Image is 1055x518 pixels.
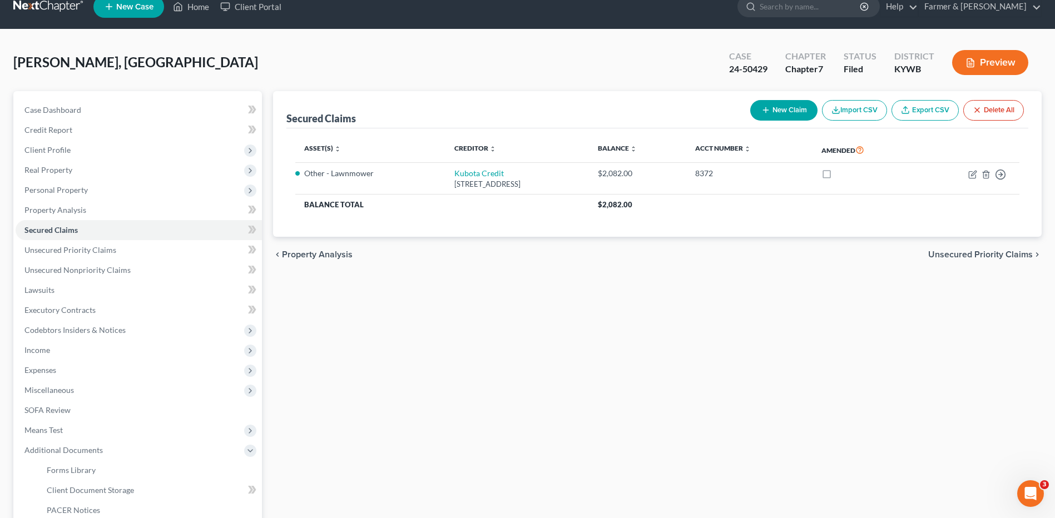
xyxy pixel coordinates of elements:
a: Unsecured Nonpriority Claims [16,260,262,280]
i: unfold_more [630,146,637,152]
span: Unsecured Priority Claims [928,250,1033,259]
span: Miscellaneous [24,385,74,395]
span: 3 [1040,480,1049,489]
span: SOFA Review [24,405,71,415]
div: Status [844,50,876,63]
iframe: Intercom live chat [1017,480,1044,507]
span: Additional Documents [24,445,103,455]
div: Secured Claims [286,112,356,125]
span: Unsecured Nonpriority Claims [24,265,131,275]
span: Unsecured Priority Claims [24,245,116,255]
span: 7 [818,63,823,74]
a: Case Dashboard [16,100,262,120]
div: District [894,50,934,63]
div: $2,082.00 [598,168,677,179]
div: 24-50429 [729,63,767,76]
span: Codebtors Insiders & Notices [24,325,126,335]
a: Executory Contracts [16,300,262,320]
a: Balance unfold_more [598,144,637,152]
a: Unsecured Priority Claims [16,240,262,260]
span: Real Property [24,165,72,175]
span: Property Analysis [24,205,86,215]
span: Lawsuits [24,285,55,295]
a: Client Document Storage [38,480,262,500]
div: 8372 [695,168,803,179]
li: Other - Lawnmower [304,168,436,179]
a: Credit Report [16,120,262,140]
i: unfold_more [489,146,496,152]
div: Chapter [785,63,826,76]
span: Expenses [24,365,56,375]
i: chevron_right [1033,250,1042,259]
button: Unsecured Priority Claims chevron_right [928,250,1042,259]
a: Property Analysis [16,200,262,220]
i: chevron_left [273,250,282,259]
i: unfold_more [744,146,751,152]
button: Import CSV [822,100,887,121]
span: Personal Property [24,185,88,195]
a: Export CSV [891,100,959,121]
span: Means Test [24,425,63,435]
th: Balance Total [295,195,589,215]
span: Income [24,345,50,355]
span: PACER Notices [47,505,100,515]
span: New Case [116,3,153,11]
a: Creditor unfold_more [454,144,496,152]
a: Kubota Credit [454,168,504,178]
i: unfold_more [334,146,341,152]
button: Preview [952,50,1028,75]
span: [PERSON_NAME], [GEOGRAPHIC_DATA] [13,54,258,70]
div: Case [729,50,767,63]
th: Amended [813,137,917,163]
span: Secured Claims [24,225,78,235]
span: Client Document Storage [47,485,134,495]
span: Case Dashboard [24,105,81,114]
a: Forms Library [38,460,262,480]
span: Property Analysis [282,250,353,259]
span: Forms Library [47,465,96,475]
div: [STREET_ADDRESS] [454,179,581,190]
div: Chapter [785,50,826,63]
div: Filed [844,63,876,76]
button: chevron_left Property Analysis [273,250,353,259]
button: New Claim [750,100,818,121]
button: Delete All [963,100,1024,121]
a: Acct Number unfold_more [695,144,751,152]
span: Credit Report [24,125,72,135]
span: Client Profile [24,145,71,155]
div: KYWB [894,63,934,76]
span: Executory Contracts [24,305,96,315]
a: Secured Claims [16,220,262,240]
a: SOFA Review [16,400,262,420]
span: $2,082.00 [598,200,632,209]
a: Lawsuits [16,280,262,300]
a: Asset(s) unfold_more [304,144,341,152]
